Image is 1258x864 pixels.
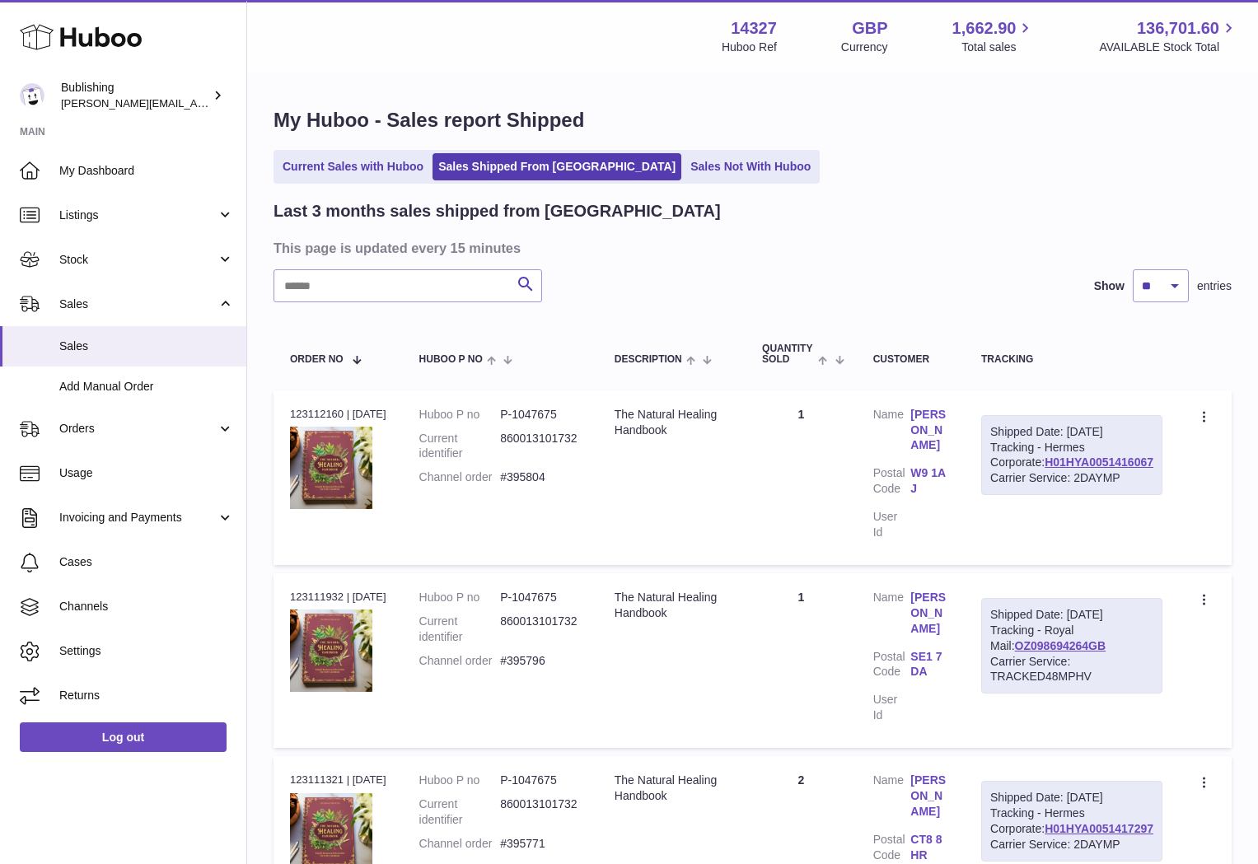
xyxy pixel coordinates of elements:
dt: Name [873,590,911,641]
div: The Natural Healing Handbook [615,773,729,804]
span: Usage [59,465,234,481]
strong: GBP [852,17,887,40]
h1: My Huboo - Sales report Shipped [274,107,1232,133]
span: My Dashboard [59,163,234,179]
div: Carrier Service: 2DAYMP [990,470,1153,486]
dt: Postal Code [873,649,911,684]
span: Orders [59,421,217,437]
span: Invoicing and Payments [59,510,217,525]
img: hamza@bublishing.com [20,83,44,108]
div: The Natural Healing Handbook [615,590,729,621]
span: 1,662.90 [952,17,1017,40]
span: Quantity Sold [762,343,814,365]
a: SE1 7DA [910,649,948,680]
a: CT8 8HR [910,832,948,863]
dt: User Id [873,509,911,540]
span: entries [1197,278,1232,294]
img: 1749741825.png [290,609,372,692]
span: Add Manual Order [59,379,234,395]
dt: Name [873,407,911,458]
dd: 860013101732 [500,796,582,828]
span: Sales [59,339,234,354]
a: H01HYA0051417297 [1045,822,1153,835]
dd: P-1047675 [500,407,582,423]
span: Listings [59,208,217,223]
span: Returns [59,688,234,703]
span: 136,701.60 [1137,17,1219,40]
dt: Postal Code [873,465,911,501]
div: Carrier Service: 2DAYMP [990,837,1153,852]
dt: Huboo P no [419,407,501,423]
dd: 860013101732 [500,614,582,645]
div: Customer [873,354,948,365]
div: Huboo Ref [722,40,777,55]
dd: #395796 [500,653,582,669]
div: The Natural Healing Handbook [615,407,729,438]
dt: User Id [873,692,911,723]
a: OZ098694264GB [1015,639,1106,652]
strong: 14327 [731,17,777,40]
a: [PERSON_NAME] [910,773,948,820]
a: Current Sales with Huboo [277,153,429,180]
dt: Channel order [419,836,501,852]
dt: Current identifier [419,796,501,828]
a: Sales Not With Huboo [685,153,816,180]
span: Description [615,354,682,365]
a: Sales Shipped From [GEOGRAPHIC_DATA] [433,153,681,180]
td: 1 [746,390,857,565]
div: Tracking - Hermes Corporate: [981,415,1162,496]
dt: Huboo P no [419,773,501,788]
div: Currency [841,40,888,55]
dd: P-1047675 [500,773,582,788]
dd: 860013101732 [500,431,582,462]
a: Log out [20,722,227,752]
span: Settings [59,643,234,659]
a: 136,701.60 AVAILABLE Stock Total [1099,17,1238,55]
dt: Huboo P no [419,590,501,605]
span: AVAILABLE Stock Total [1099,40,1238,55]
div: Shipped Date: [DATE] [990,424,1153,440]
span: Channels [59,599,234,614]
div: Tracking [981,354,1162,365]
td: 1 [746,573,857,748]
h3: This page is updated every 15 minutes [274,239,1228,257]
dt: Channel order [419,653,501,669]
div: Carrier Service: TRACKED48MPHV [990,654,1153,685]
span: Stock [59,252,217,268]
div: 123111932 | [DATE] [290,590,386,605]
a: 1,662.90 Total sales [952,17,1036,55]
div: Tracking - Hermes Corporate: [981,781,1162,862]
dd: #395771 [500,836,582,852]
a: W9 1AJ [910,465,948,497]
span: Cases [59,554,234,570]
a: H01HYA0051416067 [1045,455,1153,469]
a: [PERSON_NAME] [910,407,948,454]
div: Tracking - Royal Mail: [981,598,1162,694]
img: 1749741825.png [290,427,372,509]
dt: Channel order [419,469,501,485]
dt: Name [873,773,911,824]
div: Shipped Date: [DATE] [990,790,1153,806]
a: [PERSON_NAME] [910,590,948,637]
dd: P-1047675 [500,590,582,605]
div: Bublishing [61,80,209,111]
span: Huboo P no [419,354,483,365]
label: Show [1094,278,1125,294]
h2: Last 3 months sales shipped from [GEOGRAPHIC_DATA] [274,200,721,222]
span: [PERSON_NAME][EMAIL_ADDRESS][DOMAIN_NAME] [61,96,330,110]
span: Sales [59,297,217,312]
dd: #395804 [500,469,582,485]
span: Order No [290,354,344,365]
div: 123112160 | [DATE] [290,407,386,422]
div: 123111321 | [DATE] [290,773,386,787]
dt: Current identifier [419,431,501,462]
dt: Current identifier [419,614,501,645]
div: Shipped Date: [DATE] [990,607,1153,623]
span: Total sales [961,40,1035,55]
